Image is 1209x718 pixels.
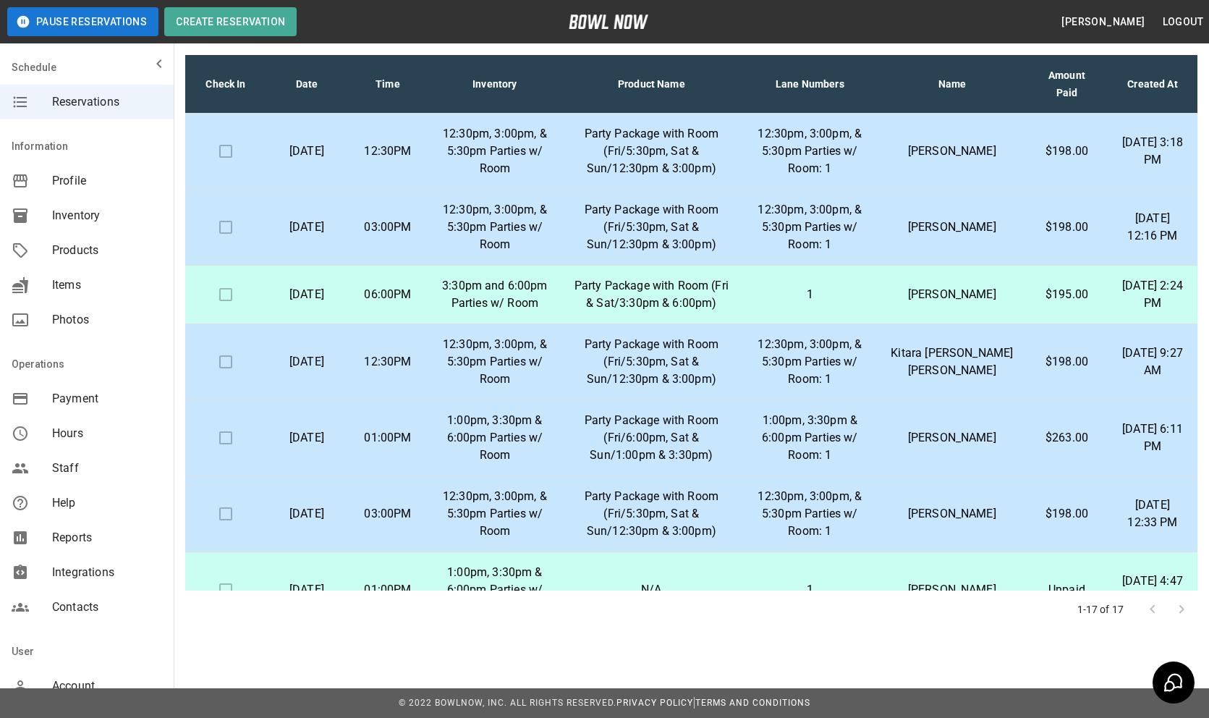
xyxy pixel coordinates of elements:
[695,698,810,708] a: Terms and Conditions
[399,698,616,708] span: © 2022 BowlNow, Inc. All Rights Reserved.
[753,488,867,540] p: 12:30pm, 3:00pm, & 5:30pm Parties w/ Room: 1
[347,55,428,114] th: Time
[890,219,1014,236] p: [PERSON_NAME]
[1038,429,1096,447] p: $263.00
[753,125,867,177] p: 12:30pm, 3:00pm, & 5:30pm Parties w/ Room: 1
[753,286,867,303] p: 1
[1108,55,1197,114] th: Created At
[890,345,1014,379] p: Kitara [PERSON_NAME] [PERSON_NAME]
[278,286,336,303] p: [DATE]
[278,219,336,236] p: [DATE]
[1056,9,1150,35] button: [PERSON_NAME]
[878,55,1026,114] th: Name
[1119,421,1186,455] p: [DATE] 6:11 PM
[573,581,730,599] p: N/A
[616,698,693,708] a: Privacy Policy
[753,581,867,599] p: 1
[52,172,162,190] span: Profile
[440,125,550,177] p: 12:30pm, 3:00pm, & 5:30pm Parties w/ Room
[753,412,867,464] p: 1:00pm, 3:30pm & 6:00pm Parties w/ Room: 1
[266,55,347,114] th: Date
[185,55,266,114] th: Check In
[359,143,417,160] p: 12:30PM
[573,201,730,253] p: Party Package with Room (Fri/5:30pm, Sat & Sun/12:30pm & 3:00pm)
[52,599,162,616] span: Contacts
[1038,143,1096,160] p: $198.00
[890,505,1014,523] p: [PERSON_NAME]
[1119,210,1186,245] p: [DATE] 12:16 PM
[440,201,550,253] p: 12:30pm, 3:00pm, & 5:30pm Parties w/ Room
[52,564,162,581] span: Integrations
[890,143,1014,160] p: [PERSON_NAME]
[359,581,417,599] p: 01:00PM
[753,201,867,253] p: 12:30pm, 3:00pm, & 5:30pm Parties w/ Room: 1
[573,277,730,312] p: Party Package with Room (Fri & Sat/3:30pm & 6:00pm)
[440,412,550,464] p: 1:00pm, 3:30pm & 6:00pm Parties w/ Room
[1038,219,1096,236] p: $198.00
[278,581,336,599] p: [DATE]
[573,125,730,177] p: Party Package with Room (Fri/5:30pm, Sat & Sun/12:30pm & 3:00pm)
[440,564,550,616] p: 1:00pm, 3:30pm & 6:00pm Parties w/ Room
[52,425,162,442] span: Hours
[278,143,336,160] p: [DATE]
[52,390,162,407] span: Payment
[569,14,648,29] img: logo
[742,55,878,114] th: Lane Numbers
[278,505,336,523] p: [DATE]
[1119,497,1186,531] p: [DATE] 12:33 PM
[440,488,550,540] p: 12:30pm, 3:00pm, & 5:30pm Parties w/ Room
[164,7,297,36] button: Create Reservation
[428,55,561,114] th: Inventory
[52,529,162,546] span: Reports
[359,219,417,236] p: 03:00PM
[890,429,1014,447] p: [PERSON_NAME]
[359,505,417,523] p: 03:00PM
[52,276,162,294] span: Items
[52,207,162,224] span: Inventory
[52,242,162,259] span: Products
[753,336,867,388] p: 12:30pm, 3:00pm, & 5:30pm Parties w/ Room: 1
[1119,573,1186,607] p: [DATE] 4:47 PM
[890,581,1014,599] p: [PERSON_NAME]
[440,336,550,388] p: 12:30pm, 3:00pm, & 5:30pm Parties w/ Room
[1119,134,1186,169] p: [DATE] 3:18 PM
[1157,9,1209,35] button: Logout
[890,286,1014,303] p: [PERSON_NAME]
[1038,581,1096,599] p: Unpaid
[52,311,162,329] span: Photos
[52,93,162,111] span: Reservations
[359,429,417,447] p: 01:00PM
[359,353,417,371] p: 12:30PM
[573,412,730,464] p: Party Package with Room (Fri/6:00pm, Sat & Sun/1:00pm & 3:30pm)
[278,429,336,447] p: [DATE]
[573,488,730,540] p: Party Package with Room (Fri/5:30pm, Sat & Sun/12:30pm & 3:00pm)
[1038,286,1096,303] p: $195.00
[7,7,158,36] button: Pause Reservations
[1038,353,1096,371] p: $198.00
[359,286,417,303] p: 06:00PM
[440,277,550,312] p: 3:30pm and 6:00pm Parties w/ Room
[52,677,162,695] span: Account
[1119,345,1186,379] p: [DATE] 9:27 AM
[573,336,730,388] p: Party Package with Room (Fri/5:30pm, Sat & Sun/12:30pm & 3:00pm)
[1026,55,1108,114] th: Amount Paid
[561,55,742,114] th: Product Name
[1038,505,1096,523] p: $198.00
[52,460,162,477] span: Staff
[1119,277,1186,312] p: [DATE] 2:24 PM
[278,353,336,371] p: [DATE]
[1077,602,1124,617] p: 1-17 of 17
[52,494,162,512] span: Help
